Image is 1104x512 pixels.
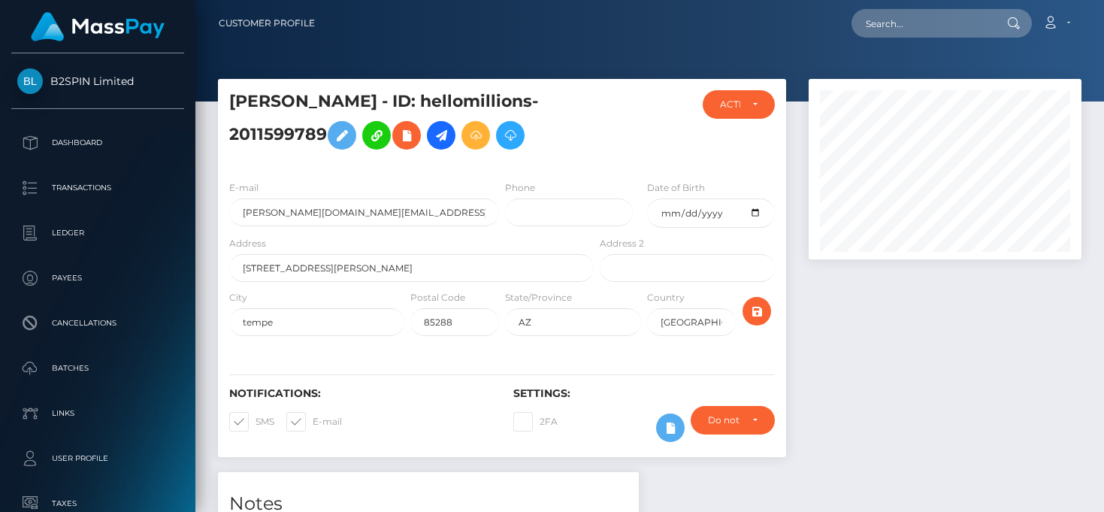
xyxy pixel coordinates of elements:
[17,402,178,425] p: Links
[11,124,184,162] a: Dashboard
[17,132,178,154] p: Dashboard
[17,177,178,199] p: Transactions
[11,169,184,207] a: Transactions
[647,181,705,195] label: Date of Birth
[691,406,775,435] button: Do not require
[229,412,274,432] label: SMS
[720,98,740,111] div: ACTIVE
[17,68,43,94] img: B2SPIN Limited
[219,8,315,39] a: Customer Profile
[513,412,558,432] label: 2FA
[505,181,535,195] label: Phone
[17,267,178,289] p: Payees
[229,90,585,157] h5: [PERSON_NAME] - ID: hellomillions-2011599789
[17,357,178,380] p: Batches
[11,350,184,387] a: Batches
[229,291,247,304] label: City
[229,181,259,195] label: E-mail
[427,121,455,150] a: Initiate Payout
[11,440,184,477] a: User Profile
[851,9,993,38] input: Search...
[11,304,184,342] a: Cancellations
[410,291,465,304] label: Postal Code
[708,414,740,426] div: Do not require
[505,291,572,304] label: State/Province
[513,387,775,400] h6: Settings:
[11,395,184,432] a: Links
[286,412,342,432] label: E-mail
[17,222,178,244] p: Ledger
[647,291,685,304] label: Country
[11,214,184,252] a: Ledger
[600,237,644,250] label: Address 2
[11,259,184,297] a: Payees
[703,90,775,119] button: ACTIVE
[229,237,266,250] label: Address
[17,312,178,335] p: Cancellations
[31,12,165,41] img: MassPay Logo
[11,74,184,88] span: B2SPIN Limited
[17,447,178,470] p: User Profile
[229,387,491,400] h6: Notifications:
